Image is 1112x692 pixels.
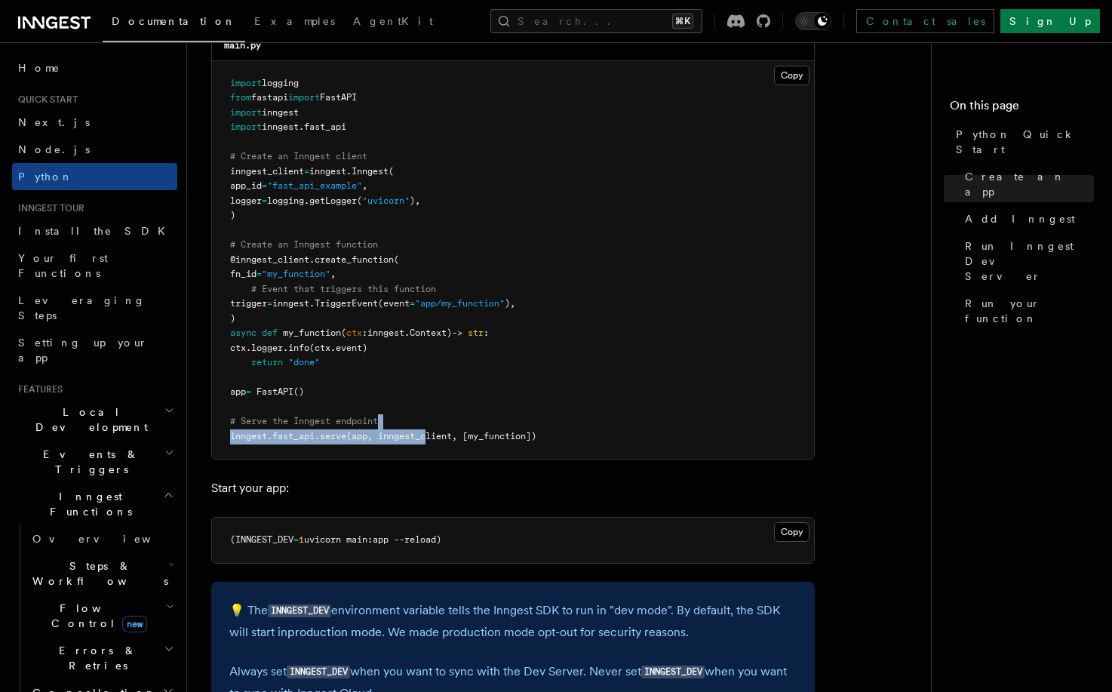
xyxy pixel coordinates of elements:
span: ) [230,313,235,324]
span: fn_id [230,269,256,279]
a: Run Inngest Dev Server [959,232,1094,290]
span: = [262,195,267,206]
span: logging [262,78,299,88]
a: production mode [287,625,382,639]
span: "fast_api_example" [267,180,362,191]
span: import [230,121,262,132]
a: Next.js [12,109,177,136]
span: Setting up your app [18,337,148,364]
code: INNGEST_DEV [287,666,350,678]
span: : [484,328,489,338]
span: Install the SDK [18,225,174,237]
span: inngest_client [230,166,304,177]
a: Your first Functions [12,245,177,287]
span: TriggerEvent [315,298,378,309]
span: Run Inngest Dev Server [965,238,1094,284]
span: getLogger [309,195,357,206]
span: async [230,328,256,338]
button: Copy [774,66,809,85]
span: ( [389,166,394,177]
span: # Serve the Inngest endpoint [230,416,378,426]
a: Add Inngest [959,205,1094,232]
span: = [293,534,299,545]
button: Inngest Functions [12,483,177,525]
span: Examples [254,15,335,27]
span: str [468,328,484,338]
span: Errors & Retries [26,643,164,673]
span: (INNGEST_DEV [230,534,293,545]
h4: On this page [950,97,1094,121]
span: . [404,328,410,338]
button: Toggle dark mode [795,12,831,30]
button: Events & Triggers [12,441,177,483]
code: INNGEST_DEV [641,666,705,678]
span: AgentKit [353,15,433,27]
span: Python [18,171,73,183]
span: . [246,343,251,353]
span: ( [341,328,346,338]
span: logger [251,343,283,353]
span: Documentation [112,15,236,27]
span: Run your function [965,296,1094,326]
p: Start your app: [211,478,815,499]
span: logger [230,195,262,206]
span: fast_api [272,431,315,441]
span: FastAPI [256,386,293,397]
span: create_function [315,254,394,265]
span: "done" [288,357,320,368]
span: app [230,386,246,397]
span: . [283,343,288,353]
span: fast_api [304,121,346,132]
span: . [346,166,352,177]
a: Python [12,163,177,190]
span: @inngest_client [230,254,309,265]
a: Run your function [959,290,1094,332]
a: Python Quick Start [950,121,1094,163]
span: = [267,298,272,309]
code: main.py [224,40,261,51]
span: Overview [32,533,188,545]
a: Install the SDK [12,217,177,245]
span: "my_function" [262,269,330,279]
span: def [262,328,278,338]
span: . [315,431,320,441]
span: import [288,92,320,103]
span: = [262,180,267,191]
span: inngest [262,121,299,132]
span: ctx [346,328,362,338]
span: ), [410,195,420,206]
span: inngest [230,431,267,441]
span: Next.js [18,116,90,128]
span: # Event that triggers this function [251,284,436,294]
span: ), [505,298,515,309]
span: uvicorn main:app --reload) [304,534,441,545]
span: Python Quick Start [956,127,1094,157]
span: info [288,343,309,353]
span: Inngest Functions [12,489,163,519]
a: Examples [245,5,344,41]
a: Leveraging Steps [12,287,177,329]
span: Leveraging Steps [18,294,146,321]
span: , [362,180,367,191]
span: Events & Triggers [12,447,164,477]
button: Copy [774,522,809,542]
span: Flow Control [26,601,166,631]
span: Add Inngest [965,211,1075,226]
span: (event [378,298,410,309]
span: Context) [410,328,452,338]
a: Documentation [103,5,245,42]
span: Node.js [18,143,90,155]
span: serve [320,431,346,441]
code: INNGEST_DEV [268,604,331,617]
span: -> [452,328,462,338]
span: ( [394,254,399,265]
span: # Create an Inngest function [230,239,378,250]
p: 💡 The environment variable tells the Inngest SDK to run in "dev mode". By default, the SDK will s... [229,600,797,643]
a: AgentKit [344,5,442,41]
span: ctx [230,343,246,353]
span: Quick start [12,94,78,106]
span: = [304,166,309,177]
a: Home [12,54,177,82]
button: Flow Controlnew [26,595,177,637]
span: inngest. [272,298,315,309]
